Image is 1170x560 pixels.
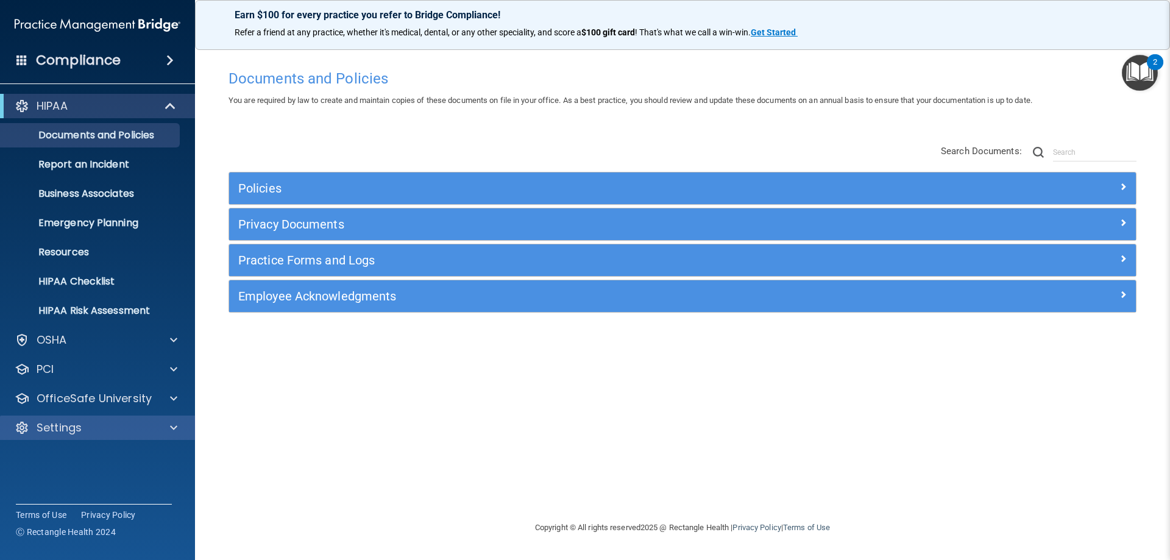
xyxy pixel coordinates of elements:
p: Documents and Policies [8,129,174,141]
button: Open Resource Center, 2 new notifications [1122,55,1158,91]
a: Privacy Policy [81,509,136,521]
a: Get Started [751,27,798,37]
a: Settings [15,420,177,435]
p: Report an Incident [8,158,174,171]
p: Emergency Planning [8,217,174,229]
strong: $100 gift card [581,27,635,37]
h5: Employee Acknowledgments [238,289,900,303]
a: OSHA [15,333,177,347]
h5: Privacy Documents [238,218,900,231]
h5: Policies [238,182,900,195]
a: Terms of Use [16,509,66,521]
p: OSHA [37,333,67,347]
h4: Compliance [36,52,121,69]
h4: Documents and Policies [229,71,1136,87]
img: PMB logo [15,13,180,37]
a: Policies [238,179,1127,198]
h5: Practice Forms and Logs [238,253,900,267]
span: Refer a friend at any practice, whether it's medical, dental, or any other speciality, and score a [235,27,581,37]
div: 2 [1153,62,1157,78]
strong: Get Started [751,27,796,37]
a: HIPAA [15,99,177,113]
a: Privacy Documents [238,214,1127,234]
p: OfficeSafe University [37,391,152,406]
a: PCI [15,362,177,377]
span: You are required by law to create and maintain copies of these documents on file in your office. ... [229,96,1032,105]
p: HIPAA Risk Assessment [8,305,174,317]
img: ic-search.3b580494.png [1033,147,1044,158]
p: Settings [37,420,82,435]
input: Search [1053,143,1136,161]
a: Terms of Use [783,523,830,532]
p: Earn $100 for every practice you refer to Bridge Compliance! [235,9,1130,21]
a: OfficeSafe University [15,391,177,406]
div: Copyright © All rights reserved 2025 @ Rectangle Health | | [460,508,905,547]
span: Search Documents: [941,146,1022,157]
a: Practice Forms and Logs [238,250,1127,270]
a: Employee Acknowledgments [238,286,1127,306]
p: Business Associates [8,188,174,200]
p: PCI [37,362,54,377]
p: HIPAA [37,99,68,113]
span: Ⓒ Rectangle Health 2024 [16,526,116,538]
a: Privacy Policy [732,523,781,532]
p: HIPAA Checklist [8,275,174,288]
p: Resources [8,246,174,258]
span: ! That's what we call a win-win. [635,27,751,37]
